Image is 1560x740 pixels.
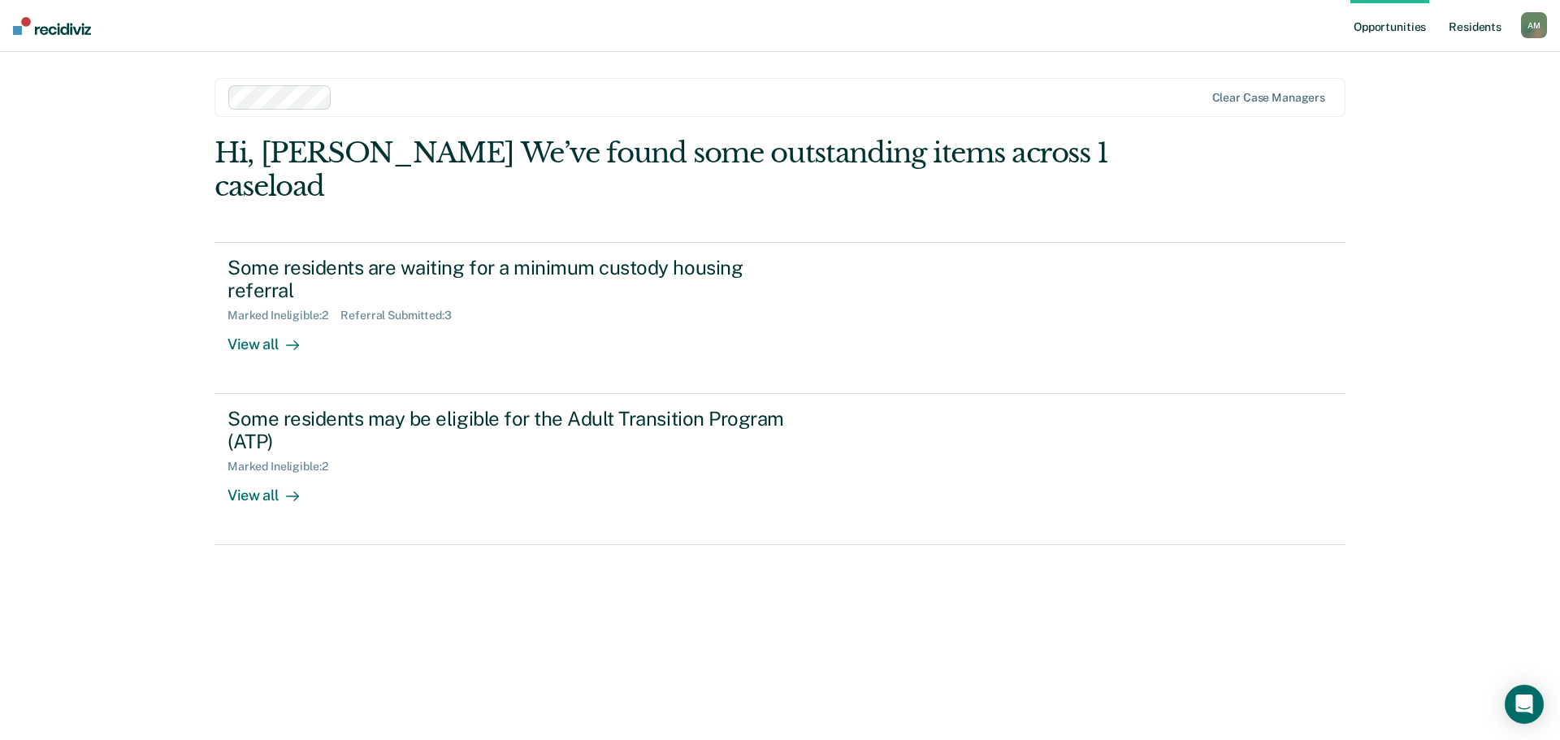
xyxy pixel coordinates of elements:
[227,407,798,454] div: Some residents may be eligible for the Adult Transition Program (ATP)
[1505,685,1544,724] div: Open Intercom Messenger
[340,309,464,322] div: Referral Submitted : 3
[13,17,91,35] img: Recidiviz
[214,242,1345,394] a: Some residents are waiting for a minimum custody housing referralMarked Ineligible:2Referral Subm...
[227,309,340,322] div: Marked Ineligible : 2
[227,460,340,474] div: Marked Ineligible : 2
[214,394,1345,545] a: Some residents may be eligible for the Adult Transition Program (ATP)Marked Ineligible:2View all
[1521,12,1547,38] button: AM
[1521,12,1547,38] div: A M
[227,256,798,303] div: Some residents are waiting for a minimum custody housing referral
[1212,91,1325,105] div: Clear case managers
[227,322,318,354] div: View all
[227,474,318,505] div: View all
[214,136,1120,203] div: Hi, [PERSON_NAME] We’ve found some outstanding items across 1 caseload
